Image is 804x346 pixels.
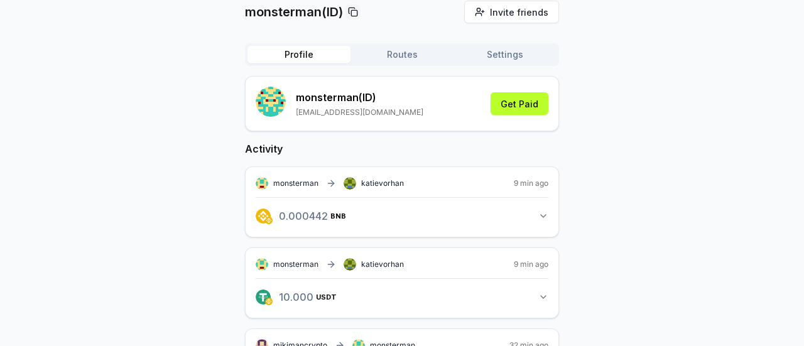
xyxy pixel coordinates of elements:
img: logo.png [265,217,273,224]
span: katievorhan [361,178,404,188]
button: Routes [350,46,454,63]
img: logo.png [256,208,271,224]
button: Invite friends [464,1,559,23]
h2: Activity [245,141,559,156]
button: 0.000442BNB [256,205,548,227]
span: Invite friends [490,6,548,19]
span: monsterman [273,259,318,269]
button: Profile [247,46,350,63]
p: monsterman(ID) [245,3,343,21]
span: USDT [316,293,337,301]
span: katievorhan [361,259,404,269]
img: logo.png [265,298,273,305]
button: Get Paid [491,92,548,115]
span: 9 min ago [514,178,548,188]
p: [EMAIL_ADDRESS][DOMAIN_NAME] [296,107,423,117]
img: logo.png [256,289,271,305]
span: monsterman [273,178,318,188]
button: Settings [454,46,557,63]
button: 10.000USDT [256,286,548,308]
span: 9 min ago [514,259,548,269]
p: monsterman (ID) [296,90,423,105]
